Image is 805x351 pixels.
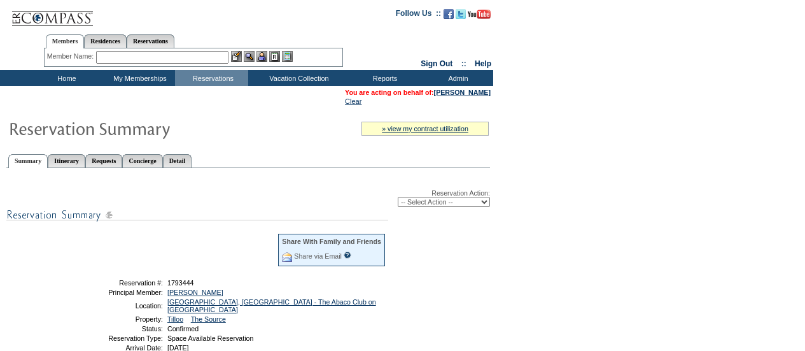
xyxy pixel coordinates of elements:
a: [GEOGRAPHIC_DATA], [GEOGRAPHIC_DATA] - The Abaco Club on [GEOGRAPHIC_DATA] [167,298,376,313]
img: Follow us on Twitter [456,9,466,19]
td: Follow Us :: [396,8,441,23]
a: Detail [163,154,192,168]
span: Space Available Reservation [167,334,253,342]
div: Reservation Action: [6,189,490,207]
a: [PERSON_NAME] [434,89,491,96]
td: Reports [347,70,420,86]
td: Reservations [175,70,248,86]
a: Itinerary [48,154,85,168]
td: Admin [420,70,493,86]
img: b_calculator.gif [282,51,293,62]
a: Become our fan on Facebook [444,13,454,20]
td: Property: [72,315,163,323]
div: Member Name: [47,51,96,62]
a: Subscribe to our YouTube Channel [468,13,491,20]
img: Become our fan on Facebook [444,9,454,19]
span: You are acting on behalf of: [345,89,491,96]
a: » view my contract utilization [382,125,468,133]
a: Follow us on Twitter [456,13,466,20]
img: b_edit.gif [231,51,242,62]
a: Residences [84,34,127,48]
a: Share via Email [294,252,342,260]
a: Clear [345,97,361,105]
span: :: [461,59,466,68]
a: Summary [8,154,48,168]
input: What is this? [344,252,351,259]
a: Members [46,34,85,48]
td: Home [29,70,102,86]
img: Reservations [269,51,280,62]
a: Sign Out [421,59,452,68]
img: Impersonate [256,51,267,62]
td: Reservation Type: [72,334,163,342]
td: Status: [72,325,163,333]
img: Reservaton Summary [8,115,263,141]
a: Tilloo [167,315,183,323]
a: The Source [191,315,226,323]
span: Confirmed [167,325,199,333]
a: Requests [85,154,122,168]
a: Help [475,59,491,68]
a: Concierge [122,154,162,168]
a: [PERSON_NAME] [167,289,223,296]
td: Location: [72,298,163,313]
img: Subscribe to our YouTube Channel [468,10,491,19]
span: 1793444 [167,279,194,287]
img: subTtlResSummary.gif [6,207,388,223]
a: Reservations [127,34,174,48]
img: View [244,51,255,62]
td: My Memberships [102,70,175,86]
div: Share With Family and Friends [282,238,381,245]
td: Principal Member: [72,289,163,296]
td: Reservation #: [72,279,163,287]
td: Vacation Collection [248,70,347,86]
